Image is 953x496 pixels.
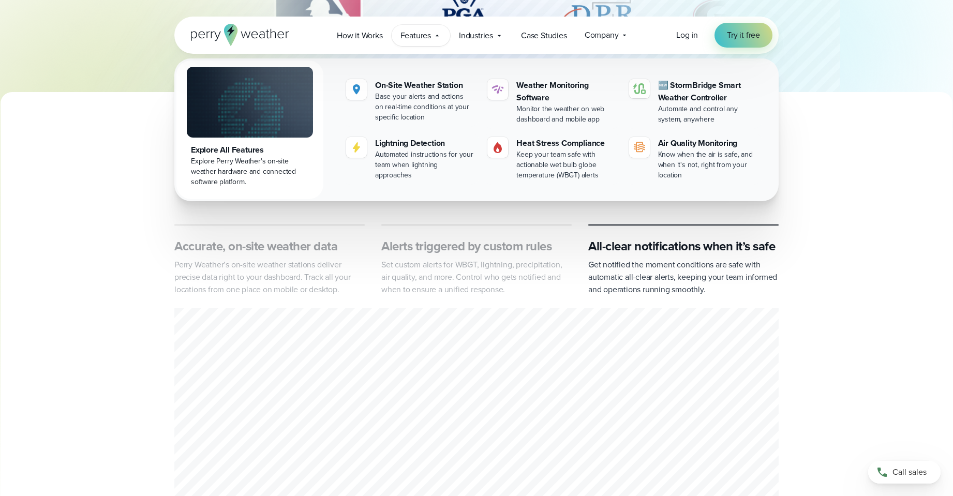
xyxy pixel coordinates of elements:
[174,238,365,254] h3: Accurate, on-site weather data
[868,461,941,484] a: Call sales
[658,149,758,181] div: Know when the air is safe, and when it's not, right from your location
[633,141,646,154] img: aqi-icon.svg
[459,29,493,42] span: Industries
[892,466,927,478] span: Call sales
[342,75,479,127] a: On-Site Weather Station Base your alerts and actions on real-time conditions at your specific loc...
[516,137,616,149] div: Heat Stress Compliance
[727,29,760,41] span: Try it free
[375,92,475,123] div: Base your alerts and actions on real-time conditions at your specific location
[375,149,475,181] div: Automated instructions for your team when lightning approaches
[516,79,616,104] div: Weather Monitoring Software
[381,259,572,296] p: Set custom alerts for WBGT, lightning, precipitation, air quality, and more. Control who gets not...
[375,79,475,92] div: On-Site Weather Station
[381,238,572,254] h3: Alerts triggered by custom rules
[516,149,616,181] div: Keep your team safe with actionable wet bulb globe temperature (WBGT) alerts
[512,25,576,46] a: Case Studies
[350,83,363,96] img: Location.svg
[521,29,567,42] span: Case Studies
[483,75,620,129] a: Weather Monitoring Software Monitor the weather on web dashboard and mobile app
[658,137,758,149] div: Air Quality Monitoring
[516,104,616,125] div: Monitor the weather on web dashboard and mobile app
[633,83,646,94] img: stormbridge-icon-V6.svg
[585,29,619,41] span: Company
[483,133,620,185] a: Heat Stress Compliance Keep your team safe with actionable wet bulb globe temperature (WBGT) alerts
[492,141,504,154] img: Gas.svg
[176,61,323,199] a: Explore All Features Explore Perry Weather's on-site weather hardware and connected software plat...
[714,23,772,48] a: Try it free
[337,29,383,42] span: How it Works
[625,133,762,185] a: Air Quality Monitoring Know when the air is safe, and when it's not, right from your location
[328,25,392,46] a: How it Works
[350,141,363,154] img: lightning-icon.svg
[342,133,479,185] a: Lightning Detection Automated instructions for your team when lightning approaches
[588,238,779,254] h3: All-clear notifications when it’s safe
[191,144,309,156] div: Explore All Features
[658,79,758,104] div: 🆕 StormBridge Smart Weather Controller
[400,29,431,42] span: Features
[174,259,365,296] p: Perry Weather’s on-site weather stations deliver precise data right to your dashboard. Track all ...
[658,104,758,125] div: Automate and control any system, anywhere
[676,29,698,41] a: Log in
[625,75,762,129] a: 🆕 StormBridge Smart Weather Controller Automate and control any system, anywhere
[191,156,309,187] div: Explore Perry Weather's on-site weather hardware and connected software platform.
[492,83,504,96] img: software-icon.svg
[588,259,779,296] p: Get notified the moment conditions are safe with automatic all-clear alerts, keeping your team in...
[375,137,475,149] div: Lightning Detection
